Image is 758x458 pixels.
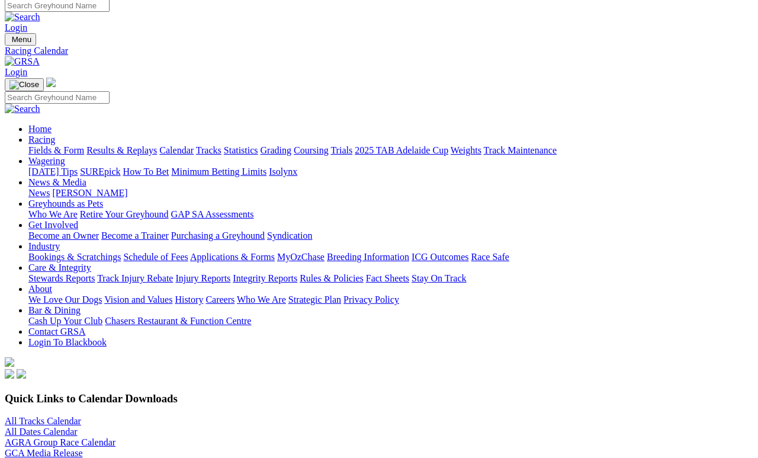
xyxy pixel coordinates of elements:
[5,67,27,77] a: Login
[28,124,52,134] a: Home
[190,252,275,262] a: Applications & Forms
[12,35,31,44] span: Menu
[5,12,40,23] img: Search
[105,316,251,326] a: Chasers Restaurant & Function Centre
[28,209,753,220] div: Greyhounds as Pets
[171,230,265,241] a: Purchasing a Greyhound
[5,104,40,114] img: Search
[9,80,39,89] img: Close
[355,145,448,155] a: 2025 TAB Adelaide Cup
[28,273,753,284] div: Care & Integrity
[28,134,55,145] a: Racing
[412,273,466,283] a: Stay On Track
[28,209,78,219] a: Who We Are
[28,177,86,187] a: News & Media
[123,166,169,177] a: How To Bet
[5,46,753,56] a: Racing Calendar
[28,166,78,177] a: [DATE] Tips
[327,252,409,262] a: Breeding Information
[196,145,221,155] a: Tracks
[5,437,115,447] a: AGRA Group Race Calendar
[5,427,78,437] a: All Dates Calendar
[28,337,107,347] a: Login To Blackbook
[5,357,14,367] img: logo-grsa-white.png
[484,145,557,155] a: Track Maintenance
[86,145,157,155] a: Results & Replays
[269,166,297,177] a: Isolynx
[28,188,753,198] div: News & Media
[175,273,230,283] a: Injury Reports
[28,145,84,155] a: Fields & Form
[5,91,110,104] input: Search
[175,294,203,305] a: History
[104,294,172,305] a: Vision and Values
[471,252,509,262] a: Race Safe
[277,252,325,262] a: MyOzChase
[80,166,120,177] a: SUREpick
[28,316,102,326] a: Cash Up Your Club
[5,369,14,379] img: facebook.svg
[451,145,481,155] a: Weights
[28,220,78,230] a: Get Involved
[294,145,329,155] a: Coursing
[5,56,40,67] img: GRSA
[80,209,169,219] a: Retire Your Greyhound
[267,230,312,241] a: Syndication
[5,33,36,46] button: Toggle navigation
[28,198,103,209] a: Greyhounds as Pets
[28,241,60,251] a: Industry
[101,230,169,241] a: Become a Trainer
[343,294,399,305] a: Privacy Policy
[171,209,254,219] a: GAP SA Assessments
[237,294,286,305] a: Who We Are
[330,145,352,155] a: Trials
[28,145,753,156] div: Racing
[17,369,26,379] img: twitter.svg
[224,145,258,155] a: Statistics
[5,416,81,426] a: All Tracks Calendar
[412,252,468,262] a: ICG Outcomes
[288,294,341,305] a: Strategic Plan
[233,273,297,283] a: Integrity Reports
[171,166,266,177] a: Minimum Betting Limits
[28,284,52,294] a: About
[28,273,95,283] a: Stewards Reports
[52,188,127,198] a: [PERSON_NAME]
[28,230,99,241] a: Become an Owner
[28,326,85,337] a: Contact GRSA
[28,262,91,273] a: Care & Integrity
[28,230,753,241] div: Get Involved
[261,145,291,155] a: Grading
[46,78,56,87] img: logo-grsa-white.png
[28,316,753,326] div: Bar & Dining
[123,252,188,262] a: Schedule of Fees
[5,448,83,458] a: GCA Media Release
[97,273,173,283] a: Track Injury Rebate
[28,294,753,305] div: About
[28,294,102,305] a: We Love Our Dogs
[5,23,27,33] a: Login
[28,188,50,198] a: News
[28,305,81,315] a: Bar & Dining
[5,392,753,405] h3: Quick Links to Calendar Downloads
[159,145,194,155] a: Calendar
[5,78,44,91] button: Toggle navigation
[300,273,364,283] a: Rules & Policies
[28,252,121,262] a: Bookings & Scratchings
[28,252,753,262] div: Industry
[366,273,409,283] a: Fact Sheets
[205,294,235,305] a: Careers
[28,156,65,166] a: Wagering
[28,166,753,177] div: Wagering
